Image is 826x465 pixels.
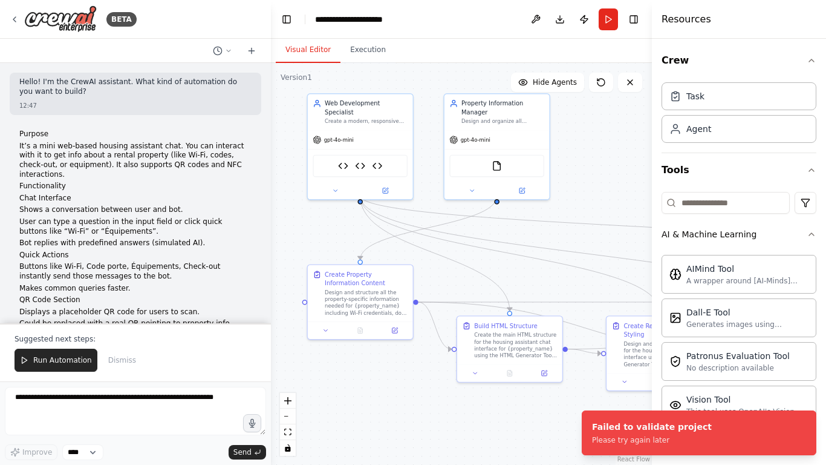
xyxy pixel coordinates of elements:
[356,196,813,311] g: Edge from 31432c15-fc98-40e9-8153-90822993373e to 6b60558d-269f-43a4-83a5-c004e7a8bc4f
[19,205,252,215] p: Shows a conversation between user and bot.
[530,368,559,378] button: Open in side panel
[662,153,816,187] button: Tools
[307,93,414,200] div: Web Development SpecialistCreate a modern, responsive web-based housing assistant chat interface ...
[102,349,142,372] button: Dismiss
[19,295,252,305] p: QR Code Section
[511,73,584,92] button: Hide Agents
[662,12,711,27] h4: Resources
[662,228,756,240] div: AI & Machine Learning
[19,130,252,139] p: Purpose
[686,90,704,102] div: Task
[325,289,408,316] div: Design and structure all the property-specific information needed for {property_name} including W...
[280,393,296,456] div: React Flow controls
[662,77,816,153] div: Crew
[492,161,502,171] img: FileReadTool
[662,219,816,250] button: AI & Machine Learning
[686,123,711,135] div: Agent
[15,349,97,372] button: Run Automation
[106,12,137,27] div: BETA
[418,298,452,354] g: Edge from ed19908f-446a-4f5f-9369-f3eb6858a714 to d3e977ce-c572-429e-9b24-40c5e5eb581b
[474,322,538,330] div: Build HTML Structure
[686,306,808,318] div: Dall-E Tool
[686,276,808,286] div: A wrapper around [AI-Minds]([URL][DOMAIN_NAME]). Useful for when you need answers to questions fr...
[669,268,681,280] img: AIMindTool
[686,394,808,406] div: Vision Tool
[686,263,808,275] div: AIMind Tool
[686,350,790,362] div: Patronus Evaluation Tool
[208,44,237,58] button: Switch to previous chat
[592,435,712,445] div: Please try again later
[361,186,409,196] button: Open in side panel
[5,444,57,460] button: Improve
[461,99,544,116] div: Property Information Manager
[19,101,252,110] div: 12:47
[315,13,383,25] nav: breadcrumb
[338,161,348,171] img: HTML Generator Tool
[380,325,409,335] button: Open in side panel
[492,368,528,378] button: No output available
[242,44,261,58] button: Start a new chat
[568,345,601,358] g: Edge from d3e977ce-c572-429e-9b24-40c5e5eb581b to eb099bcd-50f8-4285-b805-bf35a8f82372
[24,5,97,33] img: Logo
[342,325,379,335] button: No output available
[280,393,296,409] button: zoom in
[307,264,414,340] div: Create Property Information ContentDesign and structure all the property-specific information nee...
[592,421,712,433] div: Failed to validate project
[19,284,252,294] p: Makes common queries faster.
[280,409,296,424] button: zoom out
[19,142,252,179] p: It’s a mini web-based housing assistant chat. You can interact with it to get info about a rental...
[19,217,252,236] p: User can type a question in the input field or click quick buttons like “Wi-Fi” or “Équipements”.
[325,99,408,116] div: Web Development Specialist
[669,399,681,411] img: VisionTool
[606,315,713,391] div: Create Responsive CSS StylingDesign and generate CSS styles for the housing assistant chat interf...
[108,355,136,365] span: Dismiss
[625,11,642,28] button: Hide right sidebar
[372,161,382,171] img: JavaScript Generator
[19,319,252,329] p: Could be replaced with a real QR pointing to property info.
[19,251,252,260] p: Quick Actions
[19,262,252,281] p: Buttons like Wi-Fi, Code porte, Équipements, Check-out instantly send those messages to the bot.
[229,445,266,460] button: Send
[623,322,706,338] div: Create Responsive CSS Styling
[280,424,296,440] button: fit view
[686,363,790,373] div: No description available
[19,194,252,203] p: Chat Interface
[280,440,296,456] button: toggle interactivity
[641,377,677,387] button: No output available
[457,315,564,383] div: Build HTML StructureCreate the main HTML structure for the housing assistant chat interface for {...
[19,239,252,248] p: Bot replies with predefined answers (simulated AI).
[669,355,681,368] img: PatronusEvalTool
[662,250,816,434] div: AI & Machine Learning
[22,447,52,457] span: Improve
[662,44,816,77] button: Crew
[356,196,663,311] g: Edge from 31432c15-fc98-40e9-8153-90822993373e to eb099bcd-50f8-4285-b805-bf35a8f82372
[356,196,514,311] g: Edge from 31432c15-fc98-40e9-8153-90822993373e to d3e977ce-c572-429e-9b24-40c5e5eb581b
[19,182,252,191] p: Functionality
[233,447,252,457] span: Send
[623,340,706,368] div: Design and generate CSS styles for the housing assistant chat interface using the CSS Generator T...
[324,136,354,143] span: gpt-4o-mini
[355,161,365,171] img: CSS Generator
[340,38,395,63] button: Execution
[15,334,256,344] p: Suggested next steps:
[474,332,557,359] div: Create the main HTML structure for the housing assistant chat interface for {property_name} using...
[281,73,312,82] div: Version 1
[325,270,408,287] div: Create Property Information Content
[461,136,490,143] span: gpt-4o-mini
[33,355,92,365] span: Run Automation
[443,93,550,200] div: Property Information ManagerDesign and organize all property-specific content including Wi-Fi cre...
[418,298,750,358] g: Edge from ed19908f-446a-4f5f-9369-f3eb6858a714 to 6b60558d-269f-43a4-83a5-c004e7a8bc4f
[686,320,808,329] div: Generates images using OpenAI's Dall-E model.
[325,118,408,125] div: Create a modern, responsive web-based housing assistant chat interface with QR code support, NFC ...
[19,308,252,317] p: Displays a placeholder QR code for users to scan.
[19,77,252,96] p: Hello! I'm the CrewAI assistant. What kind of automation do you want to build?
[669,312,681,324] img: DallETool
[533,77,577,87] span: Hide Agents
[461,118,544,125] div: Design and organize all property-specific content including Wi-Fi credentials, door codes, equipm...
[278,11,295,28] button: Hide left sidebar
[276,38,340,63] button: Visual Editor
[243,414,261,432] button: Click to speak your automation idea
[498,186,546,196] button: Open in side panel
